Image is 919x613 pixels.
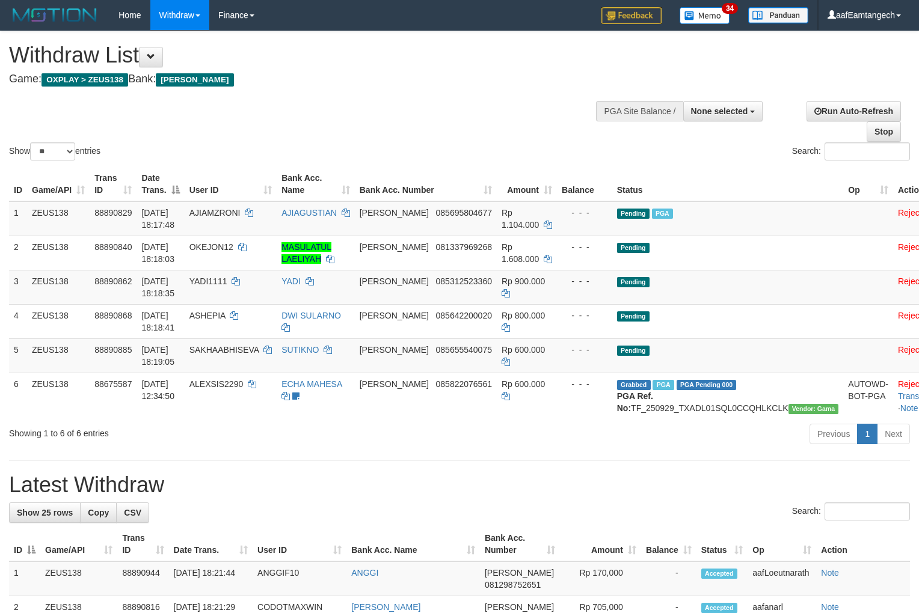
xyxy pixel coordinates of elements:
td: 4 [9,304,27,338]
span: OKEJON12 [189,242,233,252]
th: ID [9,167,27,201]
td: TF_250929_TXADL01SQL0CCQHLKCLK [612,373,844,419]
span: [DATE] 18:18:41 [141,311,174,332]
td: ZEUS138 [40,561,117,596]
a: Next [877,424,910,444]
td: 5 [9,338,27,373]
div: - - - [562,344,607,356]
th: Amount: activate to sort column ascending [497,167,557,201]
img: Button%20Memo.svg [680,7,730,24]
img: Feedback.jpg [601,7,662,24]
span: Pending [617,243,650,253]
th: Bank Acc. Number: activate to sort column ascending [355,167,497,201]
a: 1 [857,424,878,444]
td: 88890944 [117,561,168,596]
a: Copy [80,502,117,523]
a: SUTIKNO [281,345,319,355]
span: PGA Pending [677,380,737,390]
th: Bank Acc. Number: activate to sort column ascending [480,527,560,561]
h1: Withdraw List [9,43,601,67]
h1: Latest Withdraw [9,473,910,497]
a: Show 25 rows [9,502,81,523]
input: Search: [825,142,910,160]
a: ANGGI [351,568,378,578]
span: [PERSON_NAME] [360,208,429,218]
span: [PERSON_NAME] [360,345,429,355]
span: 88675587 [94,379,132,389]
a: ECHA MAHESA [281,379,342,389]
a: MASULATUL LAELIYAH [281,242,331,264]
span: Rp 800.000 [502,311,545,320]
span: [DATE] 12:34:50 [141,379,174,401]
th: Amount: activate to sort column ascending [560,527,641,561]
span: Copy 085695804677 to clipboard [436,208,492,218]
a: Note [821,568,839,578]
span: Pending [617,277,650,287]
span: [PERSON_NAME] [360,276,429,286]
span: Pending [617,311,650,322]
th: Trans ID: activate to sort column ascending [90,167,137,201]
div: - - - [562,275,607,287]
span: 88890829 [94,208,132,218]
label: Search: [792,502,910,520]
b: PGA Ref. No: [617,391,653,413]
th: Balance: activate to sort column ascending [641,527,696,561]
span: AJIAMZRONI [189,208,241,218]
span: Copy 085312523360 to clipboard [436,276,492,286]
a: Stop [867,121,901,142]
th: ID: activate to sort column descending [9,527,40,561]
a: Note [900,403,918,413]
img: MOTION_logo.png [9,6,100,24]
td: 2 [9,236,27,270]
span: Grabbed [617,380,651,390]
th: Bank Acc. Name: activate to sort column ascending [346,527,480,561]
span: Pending [617,346,650,356]
span: 34 [722,3,738,14]
th: Date Trans.: activate to sort column descending [137,167,184,201]
span: 88890885 [94,345,132,355]
span: Rp 600.000 [502,345,545,355]
span: Pending [617,209,650,219]
span: Marked by aafanarl [652,209,673,219]
td: ZEUS138 [27,338,90,373]
th: Balance [557,167,612,201]
th: Op: activate to sort column ascending [748,527,816,561]
img: panduan.png [748,7,808,23]
th: Op: activate to sort column ascending [843,167,893,201]
td: aafLoeutnarath [748,561,816,596]
a: Previous [810,424,858,444]
td: ZEUS138 [27,270,90,304]
span: 88890840 [94,242,132,252]
td: ZEUS138 [27,201,90,236]
a: DWI SULARNO [281,311,341,320]
label: Search: [792,142,910,160]
a: Run Auto-Refresh [807,101,901,121]
span: YADI1111 [189,276,227,286]
td: ZEUS138 [27,304,90,338]
span: 88890868 [94,311,132,320]
th: Bank Acc. Name: activate to sort column ascending [277,167,355,201]
span: Copy 081337969268 to clipboard [436,242,492,252]
span: [PERSON_NAME] [156,73,233,87]
span: Copy 085655540075 to clipboard [436,345,492,355]
th: Trans ID: activate to sort column ascending [117,527,168,561]
span: [DATE] 18:18:03 [141,242,174,264]
th: Game/API: activate to sort column ascending [27,167,90,201]
span: [PERSON_NAME] [485,568,554,578]
span: OXPLAY > ZEUS138 [41,73,128,87]
span: SAKHAABHISEVA [189,345,259,355]
a: YADI [281,276,301,286]
span: [DATE] 18:18:35 [141,276,174,298]
td: 6 [9,373,27,419]
span: [PERSON_NAME] [360,311,429,320]
select: Showentries [30,142,75,160]
a: CSV [116,502,149,523]
span: Marked by aafpengsreynich [653,380,674,390]
div: PGA Site Balance / [596,101,683,121]
span: [PERSON_NAME] [360,242,429,252]
span: Rp 900.000 [502,276,545,286]
span: Show 25 rows [17,508,73,517]
td: 3 [9,270,27,304]
td: 1 [9,561,40,596]
a: AJIAGUSTIAN [281,208,337,218]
